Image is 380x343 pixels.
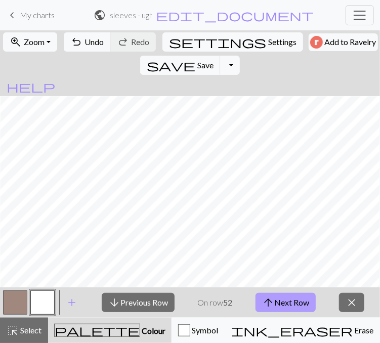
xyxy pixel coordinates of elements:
[7,323,19,337] span: highlight_alt
[169,35,266,49] span: settings
[10,35,22,49] span: zoom_in
[231,323,353,337] span: ink_eraser
[94,8,106,22] span: public
[197,60,214,70] span: Save
[110,10,151,20] h2: sleeves - ught sweaters are hard / sleeves - ught sweaters are hard
[70,35,82,49] span: undo
[55,323,140,337] span: palette
[262,295,274,310] span: arrow_upward
[24,37,45,47] span: Zoom
[268,36,297,48] span: Settings
[346,295,358,310] span: close
[85,37,104,47] span: Undo
[156,8,314,22] span: edit_document
[20,10,55,20] span: My charts
[3,32,57,52] button: Zoom
[64,32,111,52] button: Undo
[140,326,165,335] span: Colour
[190,325,218,335] span: Symbol
[6,8,18,22] span: keyboard_arrow_left
[102,293,175,312] button: Previous Row
[108,295,120,310] span: arrow_downward
[66,295,78,310] span: add
[140,56,221,75] button: Save
[162,32,303,52] button: SettingsSettings
[346,5,374,25] button: Toggle navigation
[169,36,266,48] i: Settings
[225,318,380,343] button: Erase
[309,33,378,51] button: Add to Ravelry
[19,325,41,335] span: Select
[7,79,55,94] span: help
[224,297,233,307] strong: 52
[147,58,195,72] span: save
[256,293,316,312] button: Next Row
[6,7,55,24] a: My charts
[198,296,233,309] p: On row
[172,318,225,343] button: Symbol
[325,36,376,49] span: Add to Ravelry
[310,36,323,49] img: Ravelry
[48,318,172,343] button: Colour
[353,325,373,335] span: Erase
